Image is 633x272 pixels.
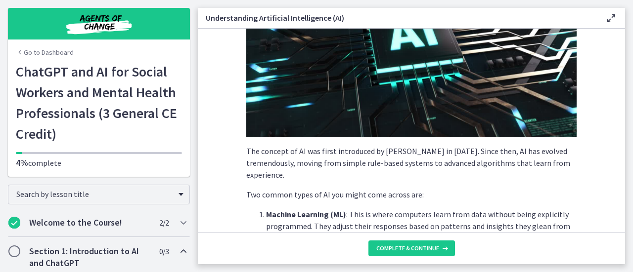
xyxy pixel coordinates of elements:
strong: Machine Learning (ML) [266,209,346,219]
div: Search by lesson title [8,185,190,204]
i: Completed [8,217,20,229]
span: 0 / 3 [159,245,169,257]
span: Search by lesson title [16,189,174,199]
p: : This is where computers learn from data without being explicitly programmed. They adjust their ... [266,208,577,244]
h2: Section 1: Introduction to AI and ChatGPT [29,245,150,269]
span: 2 / 2 [159,217,169,229]
p: The concept of AI was first introduced by [PERSON_NAME] in [DATE]. Since then, AI has evolved tre... [246,145,577,181]
span: Complete & continue [376,244,439,252]
button: Complete & continue [368,240,455,256]
img: Agents of Change [40,12,158,36]
p: Two common types of AI you might come across are: [246,189,577,200]
h1: ChatGPT and AI for Social Workers and Mental Health Professionals (3 General CE Credit) [16,61,182,144]
h3: Understanding Artificial Intelligence (AI) [206,12,589,24]
h2: Welcome to the Course! [29,217,150,229]
a: Go to Dashboard [16,47,74,57]
p: complete [16,157,182,169]
span: 4% [16,157,28,168]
